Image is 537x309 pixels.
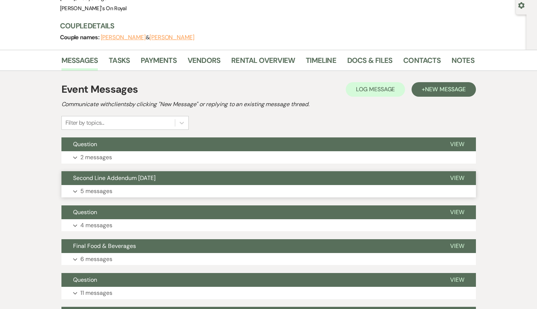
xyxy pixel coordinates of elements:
a: Tasks [109,55,130,71]
span: Couple names: [60,33,101,41]
a: Vendors [188,55,220,71]
span: Second Line Addendum [DATE] [73,174,156,182]
button: View [438,205,476,219]
span: Question [73,208,97,216]
a: Notes [452,55,474,71]
span: Question [73,276,97,284]
button: 4 messages [61,219,476,232]
button: View [438,171,476,185]
span: Question [73,140,97,148]
button: View [438,273,476,287]
p: 2 messages [80,153,112,162]
button: +New Message [412,82,476,97]
a: Contacts [403,55,441,71]
a: Docs & Files [347,55,392,71]
span: View [450,208,464,216]
p: 6 messages [80,254,112,264]
span: View [450,174,464,182]
div: Filter by topics... [65,119,104,127]
button: 5 messages [61,185,476,197]
span: New Message [425,85,465,93]
p: 5 messages [80,186,112,196]
button: Open lead details [518,1,525,8]
span: View [450,140,464,148]
a: Rental Overview [231,55,295,71]
button: View [438,137,476,151]
button: Final Food & Beverages [61,239,438,253]
h3: Couple Details [60,21,467,31]
span: & [101,34,195,41]
button: View [438,239,476,253]
button: 2 messages [61,151,476,164]
button: Question [61,137,438,151]
span: Log Message [356,85,395,93]
button: Second Line Addendum [DATE] [61,171,438,185]
p: 11 messages [80,288,112,298]
button: Log Message [346,82,405,97]
button: Question [61,205,438,219]
span: View [450,242,464,250]
button: 6 messages [61,253,476,265]
button: Question [61,273,438,287]
span: View [450,276,464,284]
h1: Event Messages [61,82,138,97]
a: Messages [61,55,98,71]
button: [PERSON_NAME] [101,35,146,40]
button: [PERSON_NAME] [149,35,195,40]
span: Final Food & Beverages [73,242,136,250]
button: 11 messages [61,287,476,299]
p: 4 messages [80,221,112,230]
span: [PERSON_NAME]'s On Royal [60,5,127,12]
a: Payments [141,55,177,71]
h2: Communicate with clients by clicking "New Message" or replying to an existing message thread. [61,100,476,109]
a: Timeline [306,55,336,71]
